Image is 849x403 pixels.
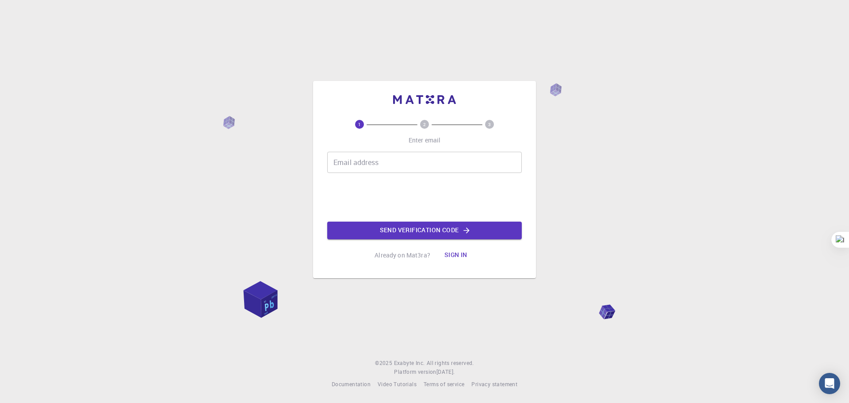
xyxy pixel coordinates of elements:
span: Video Tutorials [378,380,417,388]
span: © 2025 [375,359,394,368]
text: 3 [488,121,491,127]
text: 2 [423,121,426,127]
span: [DATE] . [436,368,455,375]
div: Open Intercom Messenger [819,373,840,394]
span: Documentation [332,380,371,388]
a: Documentation [332,380,371,389]
p: Already on Mat3ra? [375,251,430,260]
span: Platform version [394,368,436,376]
button: Sign in [437,246,474,264]
a: Exabyte Inc. [394,359,425,368]
a: Video Tutorials [378,380,417,389]
a: [DATE]. [436,368,455,376]
span: All rights reserved. [427,359,474,368]
button: Send verification code [327,222,522,239]
span: Terms of service [424,380,464,388]
p: Enter email [409,136,441,145]
a: Terms of service [424,380,464,389]
iframe: reCAPTCHA [357,180,492,215]
span: Exabyte Inc. [394,359,425,366]
span: Privacy statement [471,380,517,388]
text: 1 [358,121,361,127]
a: Privacy statement [471,380,517,389]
